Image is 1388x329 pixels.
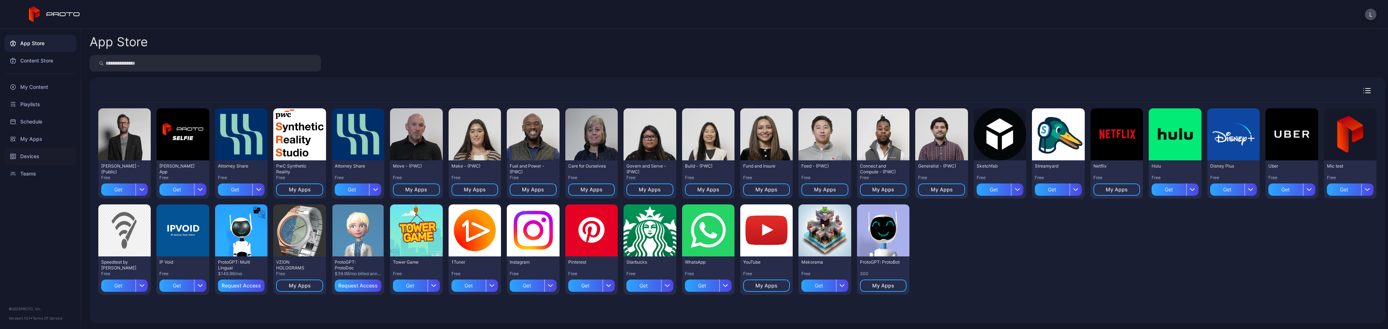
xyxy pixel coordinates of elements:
a: Schedule [4,113,76,130]
div: Free [685,175,732,181]
a: Devices [4,148,76,165]
div: Free [743,271,790,277]
button: My Apps [1093,183,1140,196]
div: My Apps [931,187,953,192]
div: My Apps [1106,187,1128,192]
div: Get [218,183,252,196]
div: Request Access [338,283,378,289]
a: Teams [4,165,76,182]
div: Free [101,271,148,277]
button: My Apps [685,183,732,196]
div: Free [1268,175,1315,181]
div: Free [276,175,323,181]
div: Get [159,183,194,196]
div: Starbucks [626,259,666,265]
button: Get [101,181,148,196]
a: Playlists [4,96,76,113]
div: My Apps [755,187,777,192]
div: IP Void [159,259,199,265]
div: 1Tuner [451,259,491,265]
div: Get [1210,183,1245,196]
div: VZION HOLOGRAMS [276,259,316,271]
div: Connect and Compute - (PWC) [860,163,900,175]
div: David Selfie App [159,163,199,175]
button: My Apps [801,183,848,196]
button: My Apps [510,183,556,196]
button: Get [159,181,206,196]
div: Feed - (PWC) [801,163,841,169]
div: Get [101,183,136,196]
div: 300 [860,271,907,277]
div: Get [977,183,1011,196]
button: Get [568,277,615,292]
button: My Apps [568,183,615,196]
div: YouTube [743,259,783,265]
div: Get [159,280,194,292]
div: My Apps [697,187,719,192]
div: My Apps [814,187,836,192]
div: My Apps [289,283,311,289]
button: Get [801,277,848,292]
div: Build - (PWC) [685,163,725,169]
div: My Apps [289,187,311,192]
div: My Apps [405,187,427,192]
div: Get [626,280,661,292]
button: Get [393,277,440,292]
div: Sketchfab [977,163,1016,169]
div: Free [626,271,673,277]
div: Free [1327,175,1374,181]
button: Get [335,181,381,196]
a: App Store [4,35,76,52]
div: Get [510,280,544,292]
div: My Apps [639,187,661,192]
div: Free [393,271,440,277]
button: My Apps [918,183,965,196]
div: Instagram [510,259,549,265]
div: Uber [1268,163,1308,169]
div: Free [918,175,965,181]
button: Get [1152,181,1198,196]
div: App Store [90,36,148,48]
button: My Apps [860,183,907,196]
div: Free [801,271,848,277]
div: Make - (PWC) [451,163,491,169]
div: My Apps [522,187,544,192]
button: L [1365,9,1376,20]
div: Pinterest [568,259,608,265]
div: Free [801,175,848,181]
div: Attorney Share [218,163,258,169]
button: Get [1268,181,1315,196]
button: Get [159,277,206,292]
a: My Apps [4,130,76,148]
div: Free [685,271,732,277]
button: Get [685,277,732,292]
div: Free [626,175,673,181]
button: Get [451,277,498,292]
div: Get [1327,183,1361,196]
a: My Content [4,78,76,96]
div: Hulu [1152,163,1191,169]
div: Free [451,175,498,181]
div: Get [393,280,427,292]
div: Streamyard [1035,163,1075,169]
div: Fuel and Power - (PWC) [510,163,549,175]
span: Version 1.13.1 • [9,316,33,320]
div: My Apps [872,283,894,289]
div: WhatsApp [685,259,725,265]
button: Get [1327,181,1374,196]
div: ProtoGPT: ProtoDoc [335,259,374,271]
div: $39.99/mo billed annually [335,271,381,277]
div: © 2025 PROTO, Inc. [9,306,72,312]
div: My Apps [581,187,603,192]
div: Free [568,175,615,181]
div: Get [1268,183,1303,196]
div: Care for Ourselves [568,163,608,169]
button: Get [101,277,148,292]
a: Content Store [4,52,76,69]
div: Free [860,175,907,181]
div: Free [1035,175,1081,181]
button: Get [218,181,265,196]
